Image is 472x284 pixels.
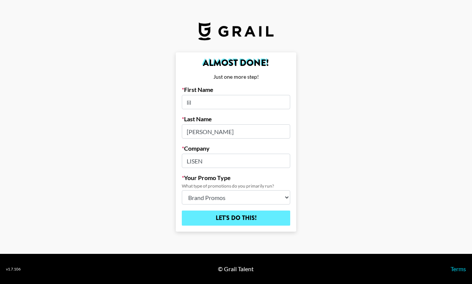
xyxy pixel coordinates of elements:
a: Terms [451,265,466,272]
label: First Name [182,86,290,93]
label: Last Name [182,115,290,123]
div: v 1.7.106 [6,267,21,272]
div: © Grail Talent [218,265,254,273]
h2: Almost Done! [182,58,290,67]
label: Company [182,145,290,152]
div: What type of promotions do you primarily run? [182,183,290,189]
input: Last Name [182,124,290,139]
input: First Name [182,95,290,109]
label: Your Promo Type [182,174,290,182]
img: Grail Talent Logo [198,22,274,40]
div: Just one more step! [182,73,290,80]
input: Company [182,154,290,168]
input: Let's Do This! [182,211,290,226]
